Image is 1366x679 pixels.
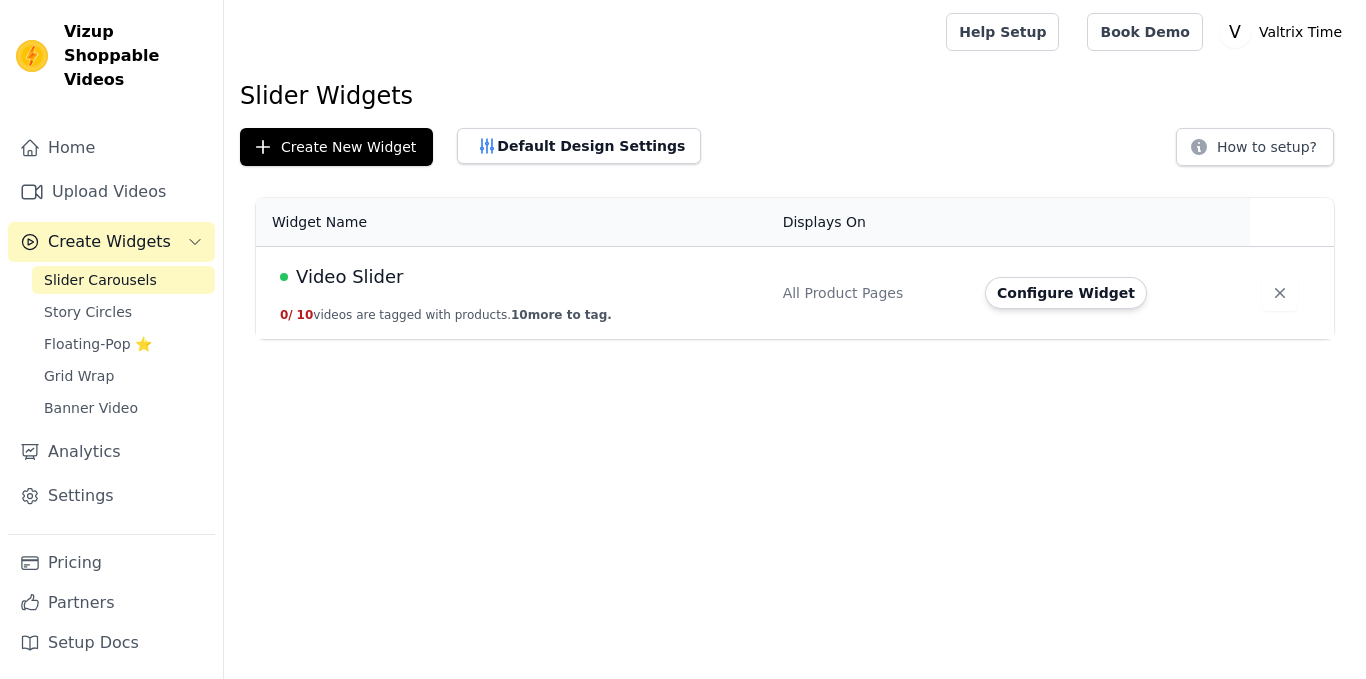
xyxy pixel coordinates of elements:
[8,222,215,262] button: Create Widgets
[8,128,215,168] a: Home
[1262,275,1298,311] button: Delete widget
[946,13,1059,51] a: Help Setup
[8,432,215,472] a: Analytics
[240,80,1350,112] h1: Slider Widgets
[240,128,433,166] button: Create New Widget
[8,623,215,663] a: Setup Docs
[32,266,215,294] a: Slider Carousels
[44,334,152,354] span: Floating-Pop ⭐
[48,230,171,254] span: Create Widgets
[280,308,293,322] span: 0 /
[44,366,114,386] span: Grid Wrap
[32,394,215,422] a: Banner Video
[8,476,215,516] a: Settings
[511,308,612,322] span: 10 more to tag.
[1176,128,1334,166] button: How to setup?
[44,302,132,322] span: Story Circles
[1251,14,1350,50] p: Valtrix Time
[8,583,215,623] a: Partners
[297,308,314,322] span: 10
[1219,14,1350,50] button: V Valtrix Time
[8,543,215,583] a: Pricing
[296,263,403,291] span: Video Slider
[280,273,288,281] span: Live Published
[44,270,157,290] span: Slider Carousels
[32,298,215,326] a: Story Circles
[1087,13,1202,51] a: Book Demo
[32,330,215,358] a: Floating-Pop ⭐
[16,40,48,72] img: Vizup
[1229,22,1241,42] text: V
[783,283,961,303] div: All Product Pages
[985,277,1147,309] button: Configure Widget
[457,128,701,164] button: Default Design Settings
[771,198,973,247] th: Displays On
[32,362,215,390] a: Grid Wrap
[64,20,207,92] span: Vizup Shoppable Videos
[8,172,215,212] a: Upload Videos
[44,398,138,418] span: Banner Video
[1176,142,1334,161] a: How to setup?
[280,307,612,323] button: 0/ 10videos are tagged with products.10more to tag.
[256,198,771,247] th: Widget Name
